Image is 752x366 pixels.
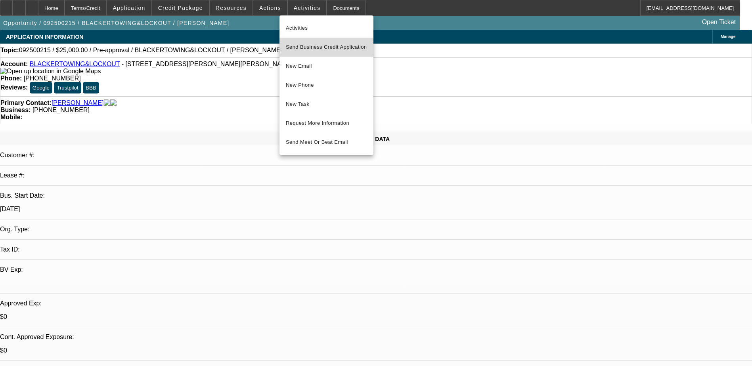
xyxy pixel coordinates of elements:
[286,137,367,147] span: Send Meet Or Beat Email
[286,23,367,33] span: Activities
[286,61,367,71] span: New Email
[286,99,367,109] span: New Task
[286,80,367,90] span: New Phone
[286,118,367,128] span: Request More Information
[286,42,367,52] span: Send Business Credit Application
